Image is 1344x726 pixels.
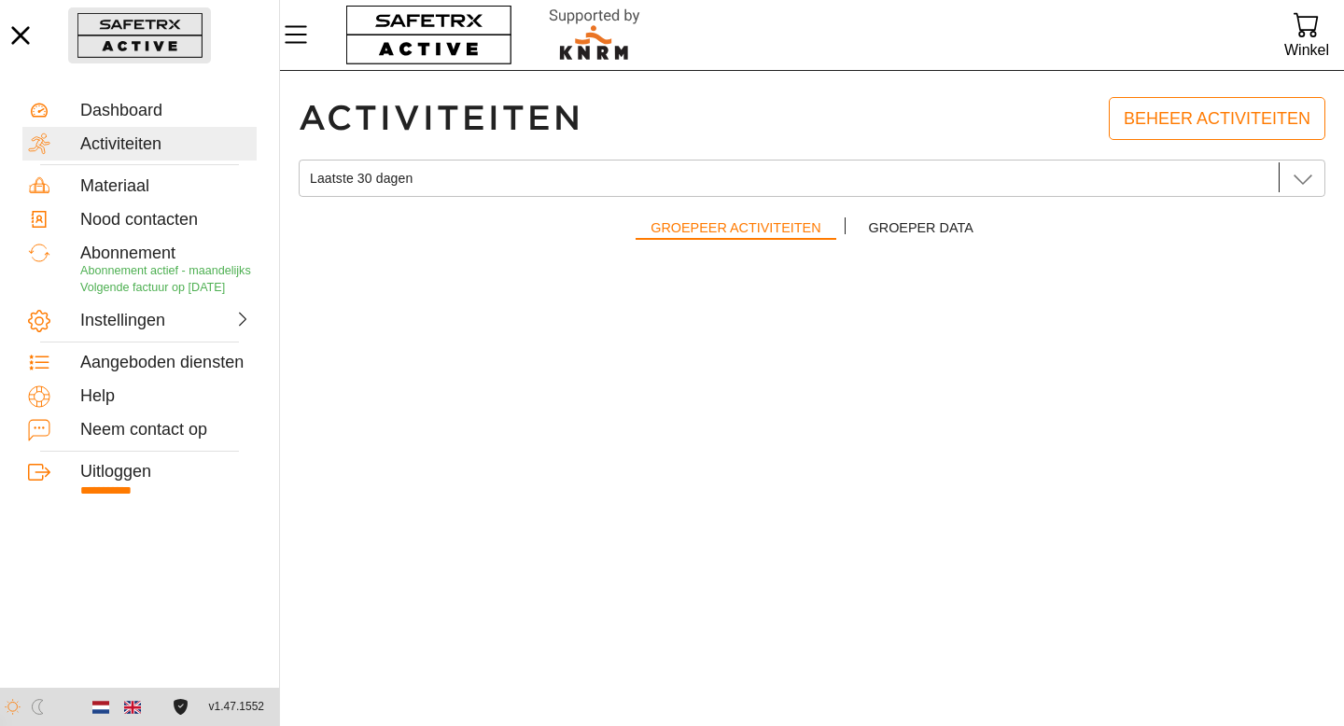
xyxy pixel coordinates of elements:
span: Groeper data [869,216,973,240]
img: Help.svg [28,385,50,408]
span: Beheer activiteiten [1124,105,1310,133]
div: Help [80,386,251,407]
img: ModeDark.svg [30,699,46,715]
img: ContactUs.svg [28,419,50,441]
img: en.svg [124,699,141,716]
img: Activities.svg [28,133,50,155]
img: RescueLogo.svg [527,5,662,65]
div: Instellingen [80,311,162,331]
span: Laatste 30 dagen [310,170,413,187]
button: Dutch [85,691,117,723]
span: Volgende factuur op [DATE] [80,281,225,294]
div: Aangeboden diensten [80,353,251,373]
button: v1.47.1552 [198,691,275,722]
a: Licentieovereenkomst [168,699,193,715]
span: Groepeer activiteiten [651,216,820,240]
div: Dashboard [80,101,251,121]
div: Abonnement [80,244,251,264]
span: v1.47.1552 [209,697,264,717]
img: nl.svg [92,699,109,716]
div: Activiteiten [80,134,251,155]
button: Groepeer activiteiten [636,213,835,247]
button: English [117,691,148,723]
img: Equipment.svg [28,175,50,197]
button: Groeper data [854,213,988,247]
div: Nood contacten [80,210,251,230]
div: Winkel [1284,37,1329,63]
img: Subscription.svg [28,242,50,264]
div: Uitloggen [80,462,251,482]
div: Neem contact op [80,420,251,440]
button: Menu [280,15,327,54]
span: Abonnement actief - maandelijks [80,264,251,277]
a: Beheer activiteiten [1109,97,1325,140]
div: Materiaal [80,176,251,197]
img: ModeLight.svg [5,699,21,715]
h1: Activiteiten [299,97,583,140]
